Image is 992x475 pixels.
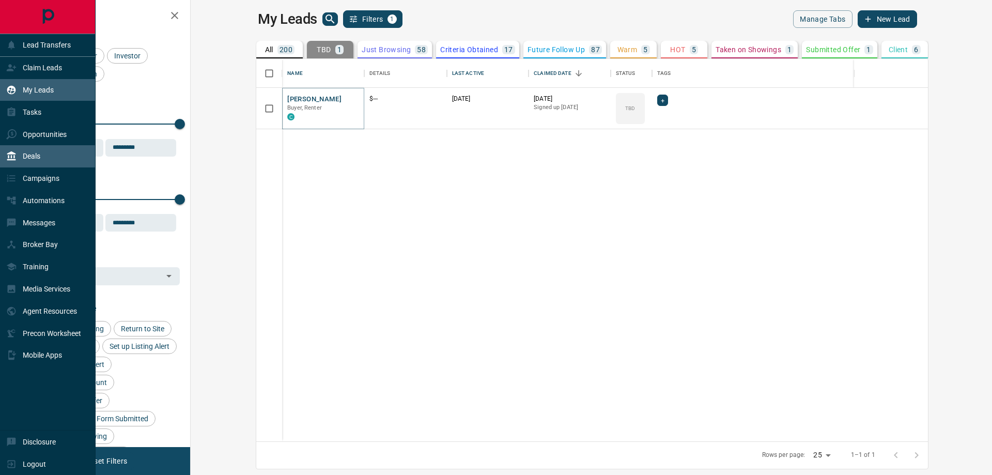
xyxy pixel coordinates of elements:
[79,452,134,470] button: Reset Filters
[280,46,292,53] p: 200
[571,66,586,81] button: Sort
[258,11,317,27] h1: My Leads
[343,10,402,28] button: Filters1
[389,16,396,23] span: 1
[889,46,908,53] p: Client
[529,59,610,88] div: Claimed Date
[287,59,303,88] div: Name
[643,46,647,53] p: 5
[287,113,295,120] div: condos.ca
[591,46,600,53] p: 87
[111,52,144,60] span: Investor
[102,339,177,354] div: Set up Listing Alert
[716,46,781,53] p: Taken on Showings
[33,10,180,23] h2: Filters
[692,46,696,53] p: 5
[528,46,585,53] p: Future Follow Up
[866,46,871,53] p: 1
[364,59,447,88] div: Details
[362,46,411,53] p: Just Browsing
[851,451,875,459] p: 1–1 of 1
[107,48,148,64] div: Investor
[440,46,498,53] p: Criteria Obtained
[287,95,342,104] button: [PERSON_NAME]
[369,95,442,103] p: $---
[806,46,860,53] p: Submitted Offer
[534,59,571,88] div: Claimed Date
[534,103,605,112] p: Signed up [DATE]
[417,46,426,53] p: 58
[611,59,652,88] div: Status
[625,104,635,112] p: TBD
[657,59,671,88] div: Tags
[452,95,523,103] p: [DATE]
[793,10,852,28] button: Manage Tabs
[114,321,172,336] div: Return to Site
[787,46,792,53] p: 1
[652,59,980,88] div: Tags
[337,46,342,53] p: 1
[452,59,484,88] div: Last Active
[661,95,664,105] span: +
[657,95,668,106] div: +
[809,448,834,463] div: 25
[317,46,331,53] p: TBD
[504,46,513,53] p: 17
[762,451,805,459] p: Rows per page:
[117,325,168,333] span: Return to Site
[616,59,636,88] div: Status
[162,269,176,283] button: Open
[369,59,391,88] div: Details
[287,104,322,111] span: Buyer, Renter
[447,59,529,88] div: Last Active
[534,95,605,103] p: [DATE]
[322,12,338,26] button: search button
[106,342,173,350] span: Set up Listing Alert
[282,59,364,88] div: Name
[617,46,638,53] p: Warm
[914,46,918,53] p: 6
[670,46,685,53] p: HOT
[858,10,917,28] button: New Lead
[265,46,273,53] p: All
